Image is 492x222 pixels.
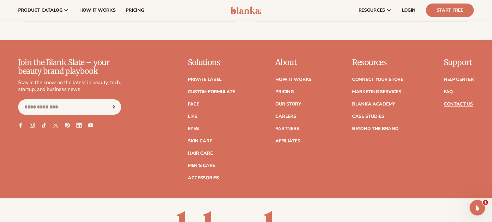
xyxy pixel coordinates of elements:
p: Join the Blank Slate – your beauty brand playbook [18,58,121,75]
span: product catalog [18,8,63,13]
p: Resources [352,58,403,67]
a: Marketing services [352,90,401,94]
span: LOGIN [402,8,416,13]
p: Stay in the know on the latest in beauty, tech, startup, and business news. [18,79,121,93]
a: Lips [188,114,197,119]
span: pricing [126,8,144,13]
a: Blanka Academy [352,102,395,106]
a: Face [188,102,199,106]
a: Custom formulate [188,90,235,94]
a: Contact Us [444,102,473,106]
span: How It Works [79,8,116,13]
p: Solutions [188,58,235,67]
img: logo [231,6,261,14]
p: About [275,58,312,67]
a: How It Works [275,77,312,82]
a: Skin Care [188,139,212,143]
a: Private label [188,77,222,82]
a: FAQ [444,90,453,94]
a: Our Story [275,102,301,106]
a: Help Center [444,77,474,82]
iframe: Intercom live chat [470,200,485,216]
span: resources [359,8,385,13]
button: Subscribe [107,99,121,115]
a: Men's Care [188,163,215,168]
a: Accessories [188,176,219,180]
a: Hair Care [188,151,212,156]
a: Eyes [188,127,199,131]
a: Start Free [426,4,474,17]
a: Connect your store [352,77,403,82]
p: Support [444,58,474,67]
a: Case Studies [352,114,384,119]
a: Affiliates [275,139,300,143]
a: Pricing [275,90,293,94]
span: 1 [483,200,488,205]
a: Beyond the brand [352,127,399,131]
a: Partners [275,127,299,131]
a: Careers [275,114,296,119]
